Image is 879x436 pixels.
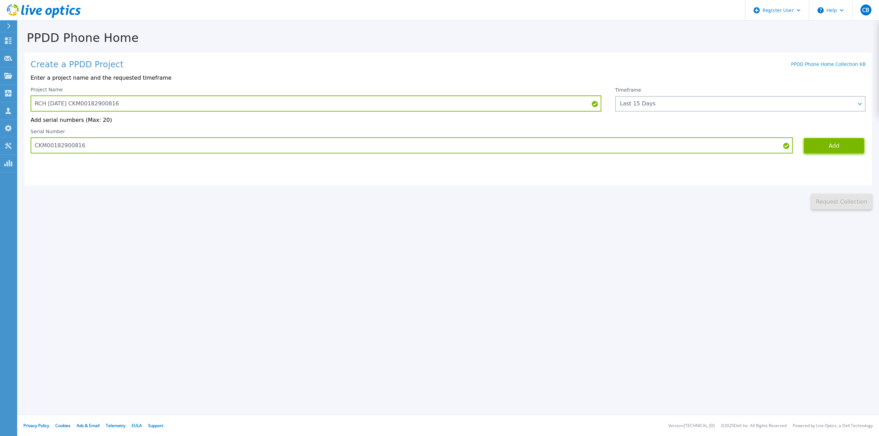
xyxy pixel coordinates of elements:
[148,423,163,428] a: Support
[106,423,125,428] a: Telemetry
[31,117,866,123] p: Add serial numbers (Max: 20)
[793,424,873,428] li: Powered by Live Optics, a Dell Technology
[17,31,879,45] h1: PPDD Phone Home
[31,60,123,70] h1: Create a PPDD Project
[55,423,70,428] a: Cookies
[31,87,63,92] label: Project Name
[31,75,866,81] p: Enter a project name and the requested timeframe
[721,424,787,428] li: © 2025 Dell Inc. All Rights Reserved
[620,101,853,107] div: Last 15 Days
[132,423,142,428] a: EULA
[791,61,866,67] a: PPDD Phone Home Collection KB
[31,95,601,112] input: Enter Project Name
[811,194,872,209] button: Request Collection
[862,7,869,13] span: CB
[77,423,100,428] a: Ads & Email
[23,423,49,428] a: Privacy Policy
[804,138,864,153] button: Add
[668,424,715,428] li: Version: [TECHNICAL_ID]
[31,137,793,153] input: Enter Serial Number
[31,129,65,134] label: Serial Number
[615,87,641,93] label: Timeframe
